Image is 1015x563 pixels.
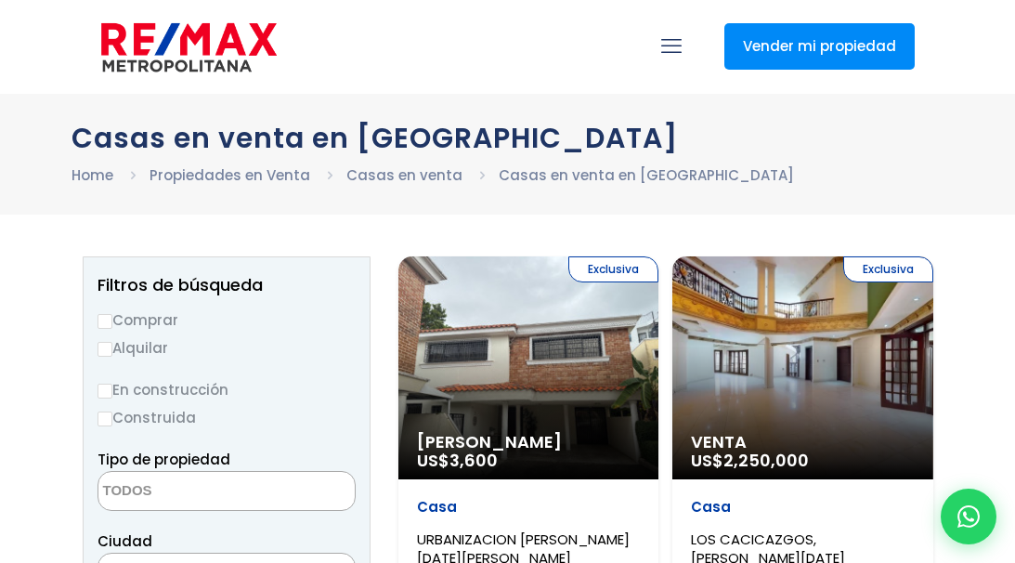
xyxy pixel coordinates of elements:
[98,342,112,357] input: Alquilar
[656,31,687,62] a: mobile menu
[150,165,310,185] a: Propiedades en Venta
[72,165,113,185] a: Home
[449,449,498,472] span: 3,600
[98,378,356,401] label: En construcción
[98,412,112,426] input: Construida
[101,20,277,75] img: remax-metropolitana-logo
[723,449,809,472] span: 2,250,000
[724,23,915,70] a: Vender mi propiedad
[417,433,641,452] span: [PERSON_NAME]
[499,164,794,187] li: Casas en venta en [GEOGRAPHIC_DATA]
[98,472,279,512] textarea: Search
[98,308,356,332] label: Comprar
[568,256,658,282] span: Exclusiva
[98,276,356,295] h2: Filtros de búsqueda
[691,433,915,452] span: Venta
[98,314,112,329] input: Comprar
[417,449,498,472] span: US$
[691,449,809,472] span: US$
[98,336,356,360] label: Alquilar
[72,122,944,154] h1: Casas en venta en [GEOGRAPHIC_DATA]
[417,498,641,517] p: Casa
[98,406,356,429] label: Construida
[98,450,230,469] span: Tipo de propiedad
[691,498,915,517] p: Casa
[346,165,462,185] a: Casas en venta
[98,384,112,399] input: En construcción
[98,531,152,551] span: Ciudad
[843,256,933,282] span: Exclusiva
